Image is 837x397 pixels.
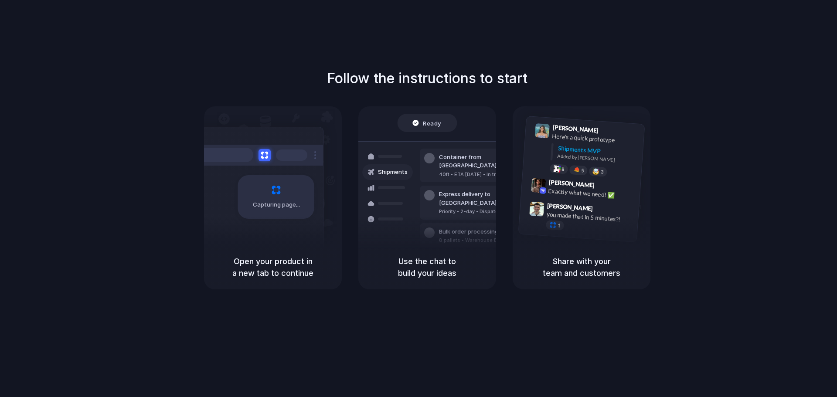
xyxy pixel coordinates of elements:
div: Here's a quick prototype [552,132,639,146]
span: [PERSON_NAME] [548,177,595,190]
span: 3 [601,170,604,174]
div: 40ft • ETA [DATE] • In transit [439,171,533,178]
span: Ready [423,119,442,127]
div: 🤯 [592,168,600,175]
span: [PERSON_NAME] [552,122,599,135]
div: Exactly what we need! ✅ [548,186,635,201]
span: [PERSON_NAME] [547,201,593,214]
span: 8 [561,167,565,172]
div: Priority • 2-day • Dispatched [439,208,533,215]
div: Shipments MVP [558,144,638,158]
span: 9:42 AM [597,181,615,192]
h5: Use the chat to build your ideas [369,255,486,279]
h5: Share with your team and customers [523,255,640,279]
div: Bulk order processing [439,227,520,236]
span: 9:47 AM [595,205,613,215]
span: Capturing page [253,200,301,209]
div: Added by [PERSON_NAME] [557,153,637,165]
span: Shipments [378,168,408,176]
span: 9:41 AM [601,127,619,137]
div: you made that in 5 minutes?! [546,210,633,224]
span: 5 [581,168,584,173]
h1: Follow the instructions to start [327,68,527,89]
div: Container from [GEOGRAPHIC_DATA] [439,153,533,170]
div: Express delivery to [GEOGRAPHIC_DATA] [439,190,533,207]
div: 8 pallets • Warehouse B • Packed [439,237,520,244]
span: 1 [558,223,561,228]
h5: Open your product in a new tab to continue [214,255,331,279]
